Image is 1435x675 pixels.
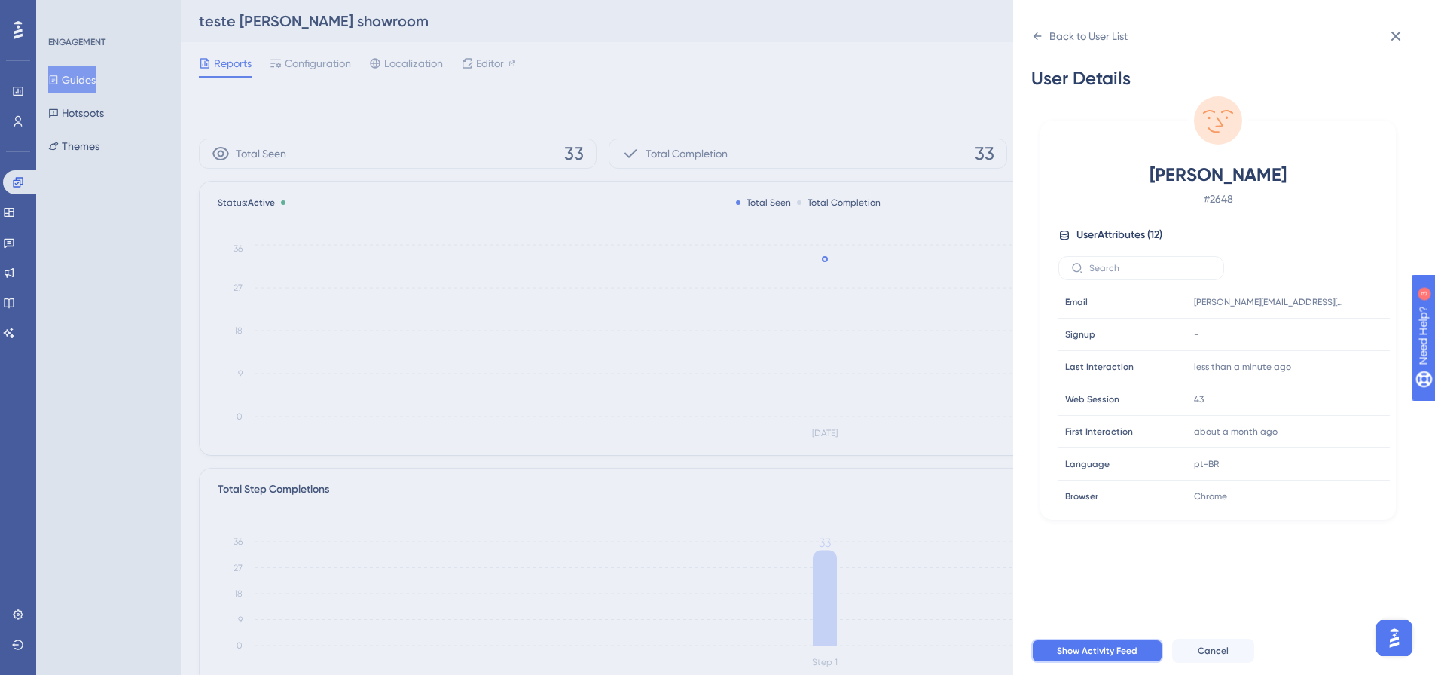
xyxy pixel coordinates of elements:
[1065,296,1088,308] span: Email
[1172,639,1254,663] button: Cancel
[1194,426,1278,437] time: about a month ago
[1198,645,1229,657] span: Cancel
[1065,458,1110,470] span: Language
[1089,263,1211,273] input: Search
[1194,458,1219,470] span: pt-BR
[1085,163,1351,187] span: [PERSON_NAME]
[1194,362,1291,372] time: less than a minute ago
[1194,393,1204,405] span: 43
[1065,361,1134,373] span: Last Interaction
[1065,426,1133,438] span: First Interaction
[1076,226,1162,244] span: User Attributes ( 12 )
[1049,27,1128,45] div: Back to User List
[1065,393,1119,405] span: Web Session
[1031,639,1163,663] button: Show Activity Feed
[1065,490,1098,502] span: Browser
[1194,328,1198,341] span: -
[1065,328,1095,341] span: Signup
[1085,190,1351,208] span: # 2648
[1194,296,1345,308] span: [PERSON_NAME][EMAIL_ADDRESS][PERSON_NAME][DOMAIN_NAME]
[105,8,109,20] div: 3
[1194,490,1227,502] span: Chrome
[35,4,94,22] span: Need Help?
[1031,66,1405,90] div: User Details
[1372,615,1417,661] iframe: UserGuiding AI Assistant Launcher
[1057,645,1137,657] span: Show Activity Feed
